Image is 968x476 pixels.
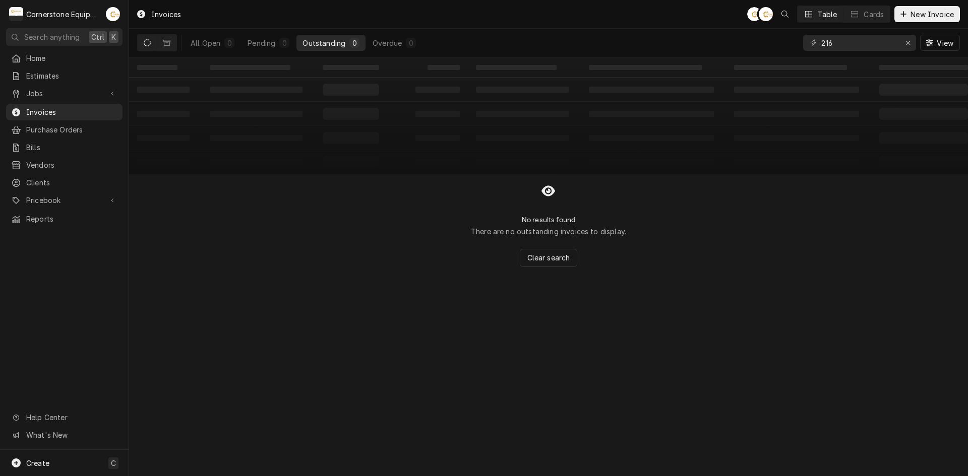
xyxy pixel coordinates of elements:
[111,32,116,42] span: K
[520,249,578,267] button: Clear search
[6,174,123,191] a: Clients
[191,38,220,48] div: All Open
[26,214,117,224] span: Reports
[210,65,290,70] span: ‌
[26,177,117,188] span: Clients
[129,57,968,174] table: Outstanding Invoices List Loading
[6,157,123,173] a: Vendors
[428,65,460,70] span: ‌
[26,71,117,81] span: Estimates
[408,38,414,48] div: 0
[6,139,123,156] a: Bills
[589,65,702,70] span: ‌
[6,192,123,209] a: Go to Pricebook
[26,107,117,117] span: Invoices
[894,6,960,22] button: New Invoice
[26,88,102,99] span: Jobs
[6,28,123,46] button: Search anythingCtrlK
[6,104,123,120] a: Invoices
[821,35,897,51] input: Keyword search
[471,226,626,237] p: There are no outstanding invoices to display.
[879,65,968,70] span: ‌
[373,38,402,48] div: Overdue
[281,38,287,48] div: 0
[747,7,761,21] div: Andrew Buigues's Avatar
[6,85,123,102] a: Go to Jobs
[525,252,572,263] span: Clear search
[476,65,557,70] span: ‌
[323,65,379,70] span: ‌
[26,142,117,153] span: Bills
[6,427,123,443] a: Go to What's New
[26,412,116,423] span: Help Center
[6,67,123,84] a: Estimates
[864,9,884,20] div: Cards
[91,32,104,42] span: Ctrl
[24,32,80,42] span: Search anything
[759,7,773,21] div: Andrew Buigues's Avatar
[26,124,117,135] span: Purchase Orders
[26,9,100,20] div: Cornerstone Equipment Repair, LLC
[909,9,956,20] span: New Invoice
[137,65,177,70] span: ‌
[26,430,116,440] span: What's New
[26,53,117,63] span: Home
[777,6,793,22] button: Open search
[6,121,123,138] a: Purchase Orders
[106,7,120,21] div: AB
[302,38,345,48] div: Outstanding
[6,409,123,426] a: Go to Help Center
[106,7,120,21] div: Andrew Buigues's Avatar
[734,65,847,70] span: ‌
[26,195,102,206] span: Pricebook
[920,35,960,51] button: View
[111,458,116,468] span: C
[6,211,123,227] a: Reports
[900,35,916,51] button: Erase input
[9,7,23,21] div: Cornerstone Equipment Repair, LLC's Avatar
[935,38,955,48] span: View
[522,216,576,224] h2: No results found
[248,38,275,48] div: Pending
[9,7,23,21] div: C
[818,9,837,20] div: Table
[26,459,49,467] span: Create
[226,38,232,48] div: 0
[6,50,123,66] a: Home
[351,38,357,48] div: 0
[747,7,761,21] div: AB
[759,7,773,21] div: AB
[26,160,117,170] span: Vendors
